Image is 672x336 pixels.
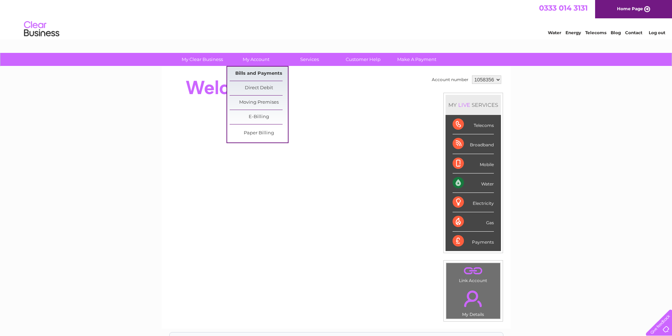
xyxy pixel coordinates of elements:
[649,30,665,35] a: Log out
[227,53,285,66] a: My Account
[24,18,60,40] img: logo.png
[230,81,288,95] a: Direct Debit
[453,212,494,232] div: Gas
[453,173,494,193] div: Water
[448,265,498,277] a: .
[539,4,588,12] a: 0333 014 3131
[173,53,231,66] a: My Clear Business
[453,232,494,251] div: Payments
[453,115,494,134] div: Telecoms
[334,53,392,66] a: Customer Help
[446,285,501,319] td: My Details
[453,154,494,173] div: Mobile
[453,134,494,154] div: Broadband
[230,96,288,110] a: Moving Premises
[453,193,494,212] div: Electricity
[446,95,501,115] div: MY SERVICES
[625,30,642,35] a: Contact
[230,67,288,81] a: Bills and Payments
[388,53,446,66] a: Make A Payment
[448,286,498,311] a: .
[430,74,470,86] td: Account number
[548,30,561,35] a: Water
[170,4,503,34] div: Clear Business is a trading name of Verastar Limited (registered in [GEOGRAPHIC_DATA] No. 3667643...
[230,126,288,140] a: Paper Billing
[565,30,581,35] a: Energy
[611,30,621,35] a: Blog
[585,30,606,35] a: Telecoms
[230,110,288,124] a: E-Billing
[446,263,501,285] td: Link Account
[280,53,339,66] a: Services
[457,102,472,108] div: LIVE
